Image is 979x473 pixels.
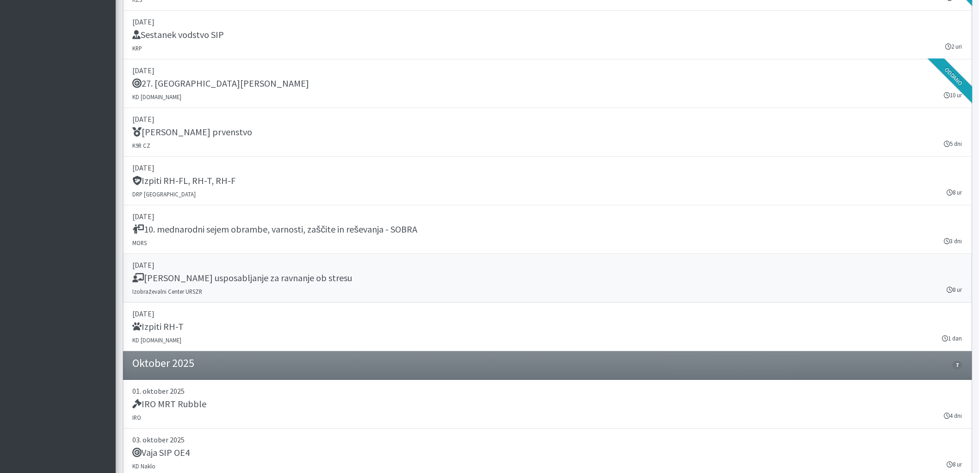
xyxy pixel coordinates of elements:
[133,65,962,76] p: [DATE]
[133,272,353,284] h5: [PERSON_NAME] usposabljanje za ravnanje ob stresu
[133,434,962,445] p: 03. oktober 2025
[133,44,143,52] small: KRP
[133,16,962,27] p: [DATE]
[123,380,972,429] a: 01. oktober 2025 IRO MRT Rubble IRO 4 dni
[944,139,962,148] small: 5 dni
[133,114,962,125] p: [DATE]
[123,108,972,157] a: [DATE] [PERSON_NAME] prvenstvo K9R CZ 5 dni
[123,303,972,351] a: [DATE] Izpiti RH-T KD [DOMAIN_NAME] 1 dan
[123,254,972,303] a: [DATE] [PERSON_NAME] usposabljanje za ravnanje ob stresu Izobraževalni Center URSZR 8 ur
[946,42,962,51] small: 2 uri
[133,29,224,40] h5: Sestanek vodstvo SIP
[944,237,962,246] small: 3 dni
[123,157,972,205] a: [DATE] Izpiti RH-FL, RH-T, RH-F DRP [GEOGRAPHIC_DATA] 8 ur
[133,447,190,458] h5: Vaja SIP OE4
[953,361,962,369] span: 7
[133,78,310,89] h5: 27. [GEOGRAPHIC_DATA][PERSON_NAME]
[133,224,418,235] h5: 10. mednarodni sejem obrambe, varnosti, zaščite in reševanja - SOBRA
[133,211,962,222] p: [DATE]
[133,126,253,138] h5: [PERSON_NAME] prvenstvo
[133,398,207,410] h5: IRO MRT Rubble
[133,142,151,149] small: K9R CZ
[133,288,202,295] small: Izobraževalni Center URSZR
[947,285,962,294] small: 8 ur
[133,190,196,198] small: DRP [GEOGRAPHIC_DATA]
[123,205,972,254] a: [DATE] 10. mednarodni sejem obrambe, varnosti, zaščite in reševanja - SOBRA MORS 3 dni
[133,321,184,332] h5: Izpiti RH-T
[133,308,962,319] p: [DATE]
[133,175,236,186] h5: Izpiti RH-FL, RH-T, RH-F
[123,11,972,59] a: [DATE] Sestanek vodstvo SIP KRP 2 uri
[133,336,182,344] small: KD [DOMAIN_NAME]
[944,411,962,420] small: 4 dni
[133,414,142,421] small: IRO
[133,93,182,101] small: KD [DOMAIN_NAME]
[133,357,195,370] h4: Oktober 2025
[942,334,962,343] small: 1 dan
[133,385,962,397] p: 01. oktober 2025
[133,462,156,470] small: KD Naklo
[133,162,962,173] p: [DATE]
[123,59,972,108] a: [DATE] 27. [GEOGRAPHIC_DATA][PERSON_NAME] KD [DOMAIN_NAME] 10 ur Oddano
[947,188,962,197] small: 8 ur
[133,239,147,246] small: MORS
[947,460,962,469] small: 8 ur
[133,259,962,271] p: [DATE]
